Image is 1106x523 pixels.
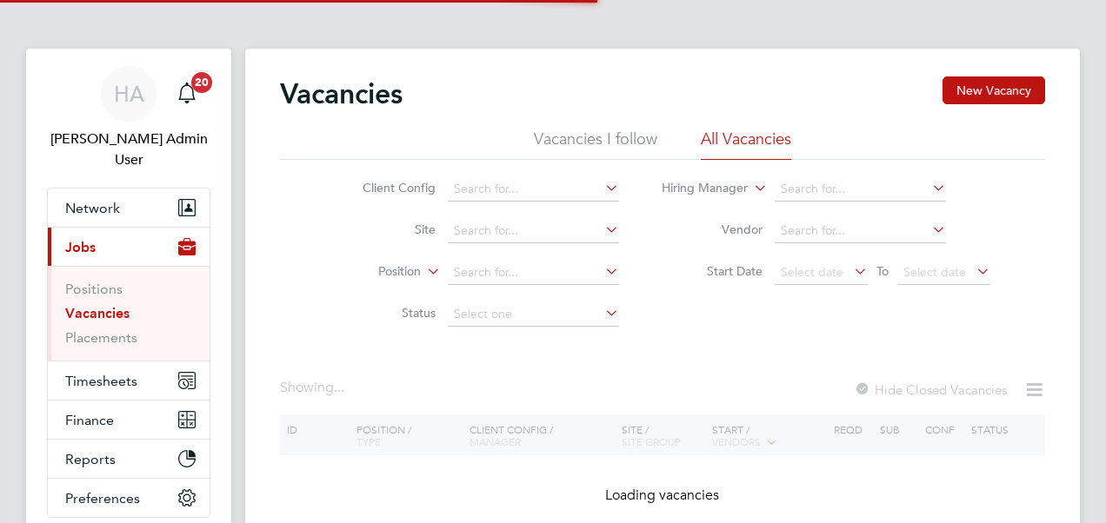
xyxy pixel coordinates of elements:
input: Search for... [448,261,619,285]
button: Finance [48,401,210,439]
input: Search for... [448,219,619,243]
input: Select one [448,302,619,327]
input: Search for... [775,219,946,243]
label: Status [336,305,436,321]
a: HA[PERSON_NAME] Admin User [47,66,210,170]
span: Preferences [65,490,140,506]
div: Jobs [48,266,210,361]
button: Timesheets [48,361,210,400]
span: Network [65,200,120,216]
input: Search for... [448,177,619,202]
span: Reports [65,451,116,467]
span: HA [114,83,144,105]
button: Network [48,189,210,227]
span: Hays Admin User [47,129,210,170]
button: Jobs [48,228,210,266]
button: Preferences [48,479,210,517]
label: Hiring Manager [648,180,748,197]
span: Jobs [65,239,96,255]
a: Vacancies [65,305,130,321]
label: Vendor [663,222,763,237]
span: Timesheets [65,373,137,389]
label: Client Config [336,180,436,195]
li: All Vacancies [701,129,791,160]
a: 20 [170,66,204,122]
a: Positions [65,281,123,297]
label: Site [336,222,436,237]
h2: Vacancies [280,76,403,111]
span: ... [334,379,344,396]
div: Showing [280,379,348,397]
label: Position [321,263,421,281]
span: Finance [65,412,114,428]
button: New Vacancy [943,76,1045,104]
li: Vacancies I follow [534,129,657,160]
a: Placements [65,329,137,346]
span: Select date [781,264,843,280]
input: Search for... [775,177,946,202]
label: Hide Closed Vacancies [854,381,1007,398]
span: Select date [903,264,966,280]
button: Reports [48,440,210,478]
label: Start Date [663,263,763,279]
span: To [871,260,894,282]
span: 20 [191,72,212,93]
